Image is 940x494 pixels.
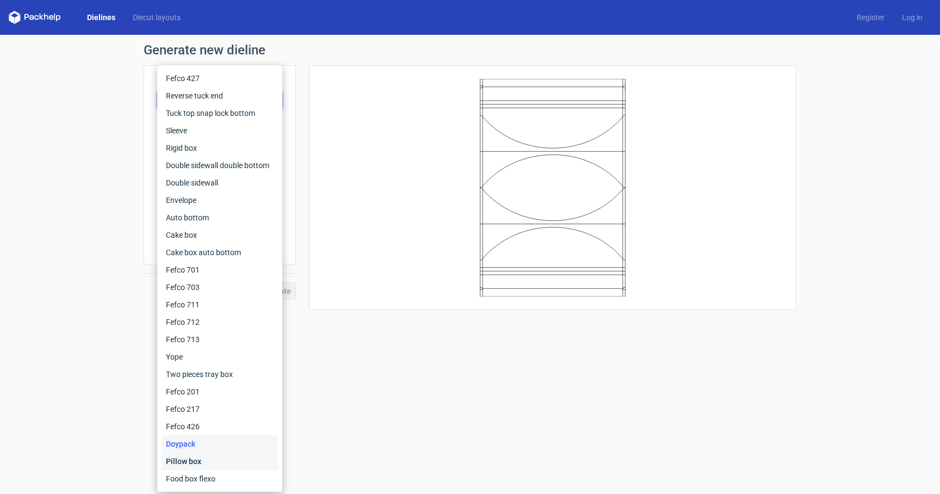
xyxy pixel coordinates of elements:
div: Auto bottom [162,209,278,226]
div: Cake box [162,226,278,244]
h1: Generate new dieline [144,44,796,57]
a: Diecut layouts [124,12,189,23]
a: Log in [893,12,931,23]
div: Fefco 201 [162,383,278,400]
div: Envelope [162,192,278,209]
div: Fefco 713 [162,331,278,348]
div: Fefco 426 [162,418,278,435]
div: Yope [162,348,278,366]
div: Double sidewall double bottom [162,157,278,174]
div: Cake box auto bottom [162,244,278,261]
div: Reverse tuck end [162,87,278,104]
div: Rigid box [162,139,278,157]
div: Fefco 217 [162,400,278,418]
div: Fefco 711 [162,296,278,313]
div: Fefco 712 [162,313,278,331]
div: Sleeve [162,122,278,139]
div: Food box flexo [162,470,278,487]
div: Fefco 701 [162,261,278,279]
div: Double sidewall [162,174,278,192]
div: Two pieces tray box [162,366,278,383]
div: Tuck top snap lock bottom [162,104,278,122]
div: Pillow box [162,453,278,470]
div: Fefco 703 [162,279,278,296]
a: Dielines [78,12,124,23]
a: Register [848,12,893,23]
div: Fefco 427 [162,70,278,87]
div: Doypack [162,435,278,453]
